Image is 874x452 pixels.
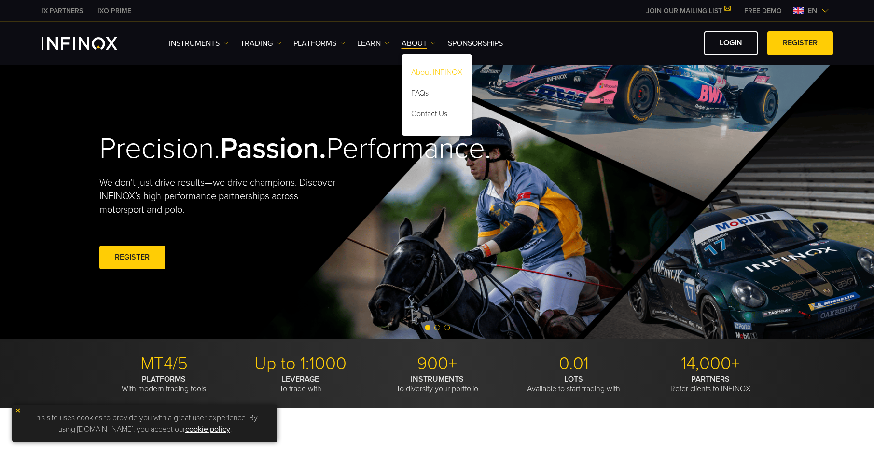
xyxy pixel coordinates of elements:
a: INFINOX [90,6,139,16]
strong: INSTRUMENTS [411,374,464,384]
strong: Passion. [220,131,326,166]
span: en [804,5,821,16]
a: About INFINOX [402,64,472,84]
a: INFINOX Logo [42,37,140,50]
a: FAQs [402,84,472,105]
h2: Precision. Performance. [99,131,403,166]
span: Go to slide 3 [444,325,450,330]
p: We don't just drive results—we drive champions. Discover INFINOX’s high-performance partnerships ... [99,176,343,217]
a: Learn [357,38,389,49]
a: TRADING [240,38,281,49]
a: PLATFORMS [293,38,345,49]
a: LOGIN [704,31,758,55]
strong: LOTS [564,374,583,384]
a: INFINOX [34,6,90,16]
a: JOIN OUR MAILING LIST [639,7,737,15]
a: SPONSORSHIPS [448,38,503,49]
a: ABOUT [402,38,436,49]
a: cookie policy [185,425,230,434]
p: This site uses cookies to provide you with a great user experience. By using [DOMAIN_NAME], you a... [17,410,273,438]
span: Go to slide 2 [434,325,440,330]
p: Available to start trading with [509,374,638,394]
strong: LEVERAGE [282,374,319,384]
span: Go to slide 1 [425,325,430,330]
p: To trade with [236,374,365,394]
a: INFINOX MENU [737,6,789,16]
p: 0.01 [509,353,638,374]
a: Contact Us [402,105,472,126]
p: Up to 1:1000 [236,353,365,374]
strong: PLATFORMS [142,374,186,384]
p: 900+ [373,353,502,374]
a: REGISTER [767,31,833,55]
p: To diversify your portfolio [373,374,502,394]
p: 14,000+ [646,353,775,374]
p: With modern trading tools [99,374,229,394]
p: Refer clients to INFINOX [646,374,775,394]
p: MT4/5 [99,353,229,374]
a: REGISTER [99,246,165,269]
a: Instruments [169,38,228,49]
strong: PARTNERS [691,374,730,384]
img: yellow close icon [14,407,21,414]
